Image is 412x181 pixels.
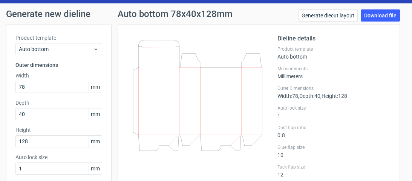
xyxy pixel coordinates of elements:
[277,125,391,138] div: 0.8
[277,144,391,158] div: 10
[277,105,391,111] label: Auto lock size
[89,81,102,93] span: mm
[15,99,102,107] label: Depth
[19,45,93,53] span: Auto bottom
[277,105,391,119] div: 1
[298,93,320,99] span: , Depth : 40
[277,164,391,178] div: 12
[15,61,102,69] h3: Outer dimensions
[6,9,406,19] h1: Generate new dieline
[277,66,391,72] label: Measurements
[277,125,391,131] label: Dust flap ratio
[277,85,391,91] label: Outer Dimensions
[89,108,102,120] span: mm
[89,136,102,147] span: mm
[15,72,102,79] label: Width
[277,34,391,43] h2: Dieline details
[277,66,391,79] div: Millimeters
[320,93,347,99] span: , Height : 128
[277,46,391,60] div: Auto bottom
[277,144,391,150] label: Glue flap size
[15,34,102,42] label: Product template
[89,163,102,174] span: mm
[277,46,391,52] label: Product template
[361,9,400,22] a: Download file
[15,153,102,161] label: Auto lock size
[15,126,102,134] label: Height
[298,9,358,22] a: Generate diecut layout
[277,93,298,99] span: Width : 78
[277,164,391,170] label: Tuck flap size
[118,9,233,19] h1: Auto bottom 78x40x128mm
